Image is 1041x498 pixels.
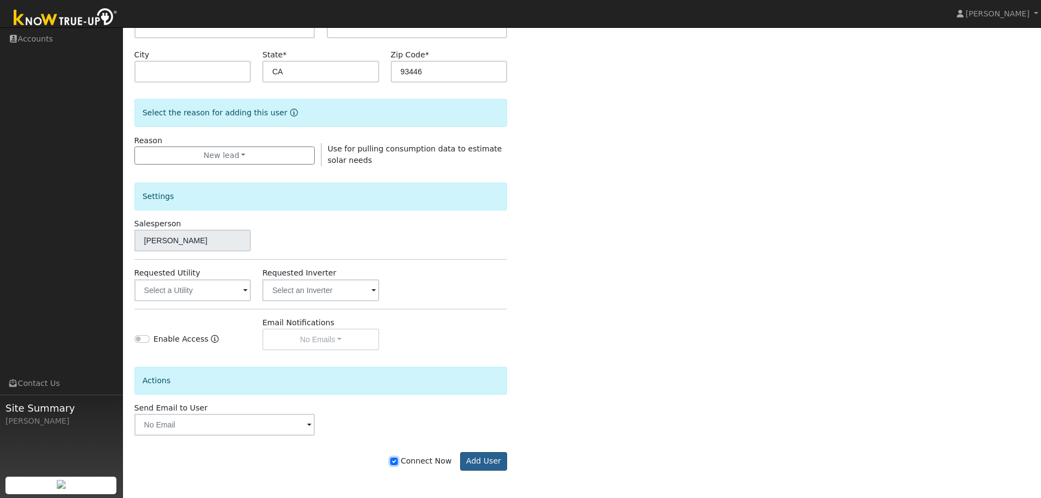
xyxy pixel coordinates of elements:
div: Settings [134,183,508,210]
span: Required [283,50,286,59]
input: Select a User [134,230,251,251]
label: Email Notifications [262,317,334,329]
label: State [262,49,286,61]
label: Requested Utility [134,267,201,279]
img: retrieve [57,480,66,489]
label: Salesperson [134,218,181,230]
span: Required [425,50,429,59]
input: No Email [134,414,315,436]
span: Use for pulling consumption data to estimate solar needs [328,144,502,165]
span: [PERSON_NAME] [966,9,1030,18]
input: Connect Now [390,458,398,465]
img: Know True-Up [8,6,123,31]
span: Site Summary [5,401,117,415]
button: Add User [460,452,508,471]
label: Requested Inverter [262,267,336,279]
input: Select an Inverter [262,279,379,301]
a: Reason for new user [287,108,298,117]
label: Zip Code [391,49,429,61]
label: Send Email to User [134,402,208,414]
label: Reason [134,135,162,147]
div: [PERSON_NAME] [5,415,117,427]
label: Enable Access [154,333,209,345]
div: Select the reason for adding this user [134,99,508,127]
div: Actions [134,367,508,395]
a: Enable Access [211,333,219,350]
label: City [134,49,150,61]
label: Connect Now [390,455,451,467]
input: Select a Utility [134,279,251,301]
button: New lead [134,147,315,165]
